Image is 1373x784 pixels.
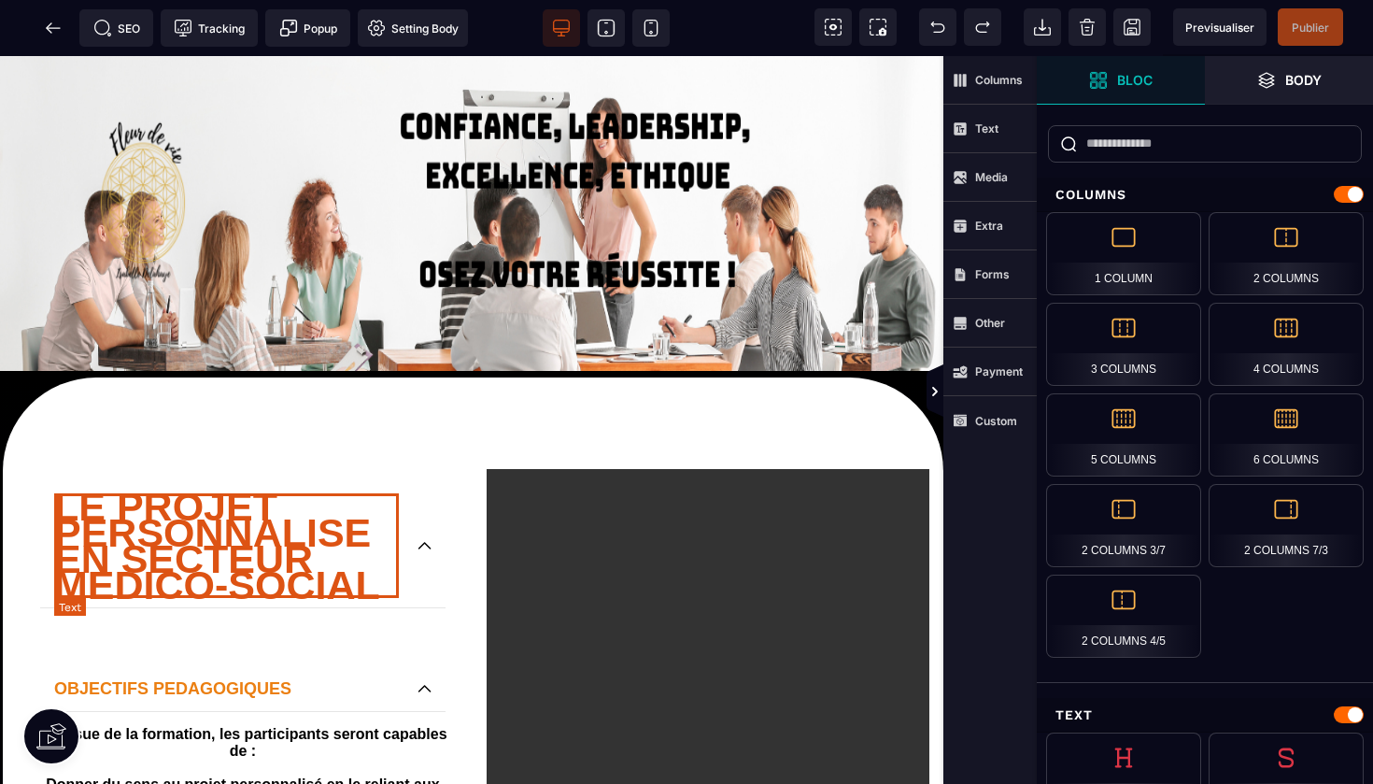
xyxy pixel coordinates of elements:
strong: Body [1285,73,1322,87]
div: 2 Columns 7/3 [1209,484,1364,567]
span: Preview [1173,8,1267,46]
strong: Payment [975,364,1023,378]
div: Text [1037,698,1373,733]
div: 3 Columns [1046,303,1201,386]
strong: Other [975,316,1005,330]
div: 5 Columns [1046,393,1201,477]
span: Popup [279,19,337,37]
div: 2 Columns 3/7 [1046,484,1201,567]
span: Tracking [174,19,245,37]
span: Screenshot [859,8,897,46]
div: 2 Columns 4/5 [1046,575,1201,658]
div: 6 Columns [1209,393,1364,477]
div: 1 Column [1046,212,1201,295]
div: Columns [1037,178,1373,212]
strong: Text [975,121,998,135]
span: Publier [1292,21,1329,35]
strong: Forms [975,267,1010,281]
strong: Bloc [1117,73,1153,87]
p: LE PROJET PERSONNALISE EN SECTEUR MEDICO-SOCIAL [54,437,399,542]
span: Open Layer Manager [1205,56,1373,105]
strong: Extra [975,219,1003,233]
strong: Custom [975,414,1017,428]
div: 2 Columns [1209,212,1364,295]
p: OBJECTIFS PEDAGOGIQUES [54,620,399,646]
span: View components [814,8,852,46]
span: Setting Body [367,19,459,37]
div: 4 Columns [1209,303,1364,386]
span: Open Blocks [1037,56,1205,105]
span: Previsualiser [1185,21,1254,35]
strong: Media [975,170,1008,184]
span: SEO [93,19,140,37]
strong: Columns [975,73,1023,87]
